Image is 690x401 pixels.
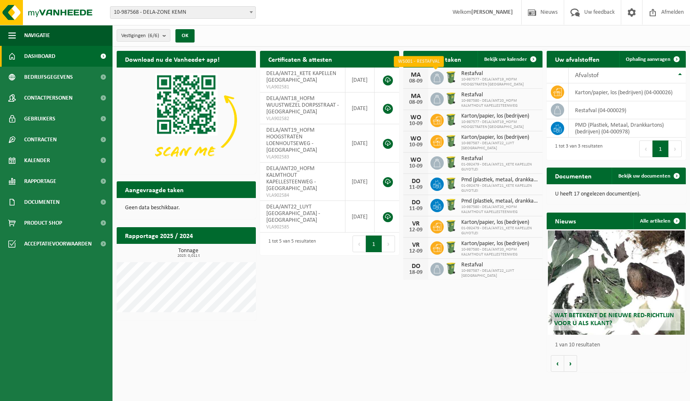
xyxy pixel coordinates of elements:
img: WB-0240-HPE-GN-50 [444,155,458,169]
div: 10-09 [407,121,424,127]
span: DELA/ANT22_LUYT [GEOGRAPHIC_DATA] - [GEOGRAPHIC_DATA] [266,204,320,223]
button: 1 [652,140,669,157]
span: Dashboard [24,46,55,67]
span: Karton/papier, los (bedrijven) [461,219,538,226]
div: 10-09 [407,142,424,148]
span: 10-987577 - DELA/ANT19_HOFM HOOGSTRATEN [GEOGRAPHIC_DATA] [461,77,538,87]
img: WB-0240-HPE-GN-50 [444,134,458,148]
span: VLA902582 [266,115,339,122]
h2: Aangevraagde taken [117,181,192,198]
span: VLA902585 [266,224,339,231]
button: Volgende [564,355,577,372]
span: Karton/papier, los (bedrijven) [461,134,538,141]
img: WB-0240-HPE-GN-50 [444,91,458,105]
button: Previous [639,140,652,157]
a: Wat betekent de nieuwe RED-richtlijn voor u als klant? [548,231,684,335]
button: Previous [352,236,366,252]
div: 10-09 [407,163,424,169]
div: MA [407,93,424,100]
count: (6/6) [148,33,159,38]
button: OK [175,29,195,43]
span: Pmd (plastiek, metaal, drankkartons) (bedrijven) [461,198,538,205]
img: WB-0240-HPE-GN-50 [444,70,458,84]
h2: Nieuws [547,213,584,229]
span: Gebruikers [24,108,55,129]
h2: Download nu de Vanheede+ app! [117,51,228,67]
h2: Certificaten & attesten [260,51,340,67]
span: 10-987568 - DELA-ZONE KEMN [110,7,255,18]
div: DO [407,263,424,270]
span: Acceptatievoorwaarden [24,233,92,254]
button: 1 [366,236,382,252]
span: Karton/papier, los (bedrijven) [461,113,538,120]
span: Documenten [24,192,60,213]
span: Restafval [461,155,538,162]
span: 10-987587 - DELA/ANT22_LUYT [GEOGRAPHIC_DATA] [461,141,538,151]
div: DO [407,199,424,206]
p: U heeft 17 ongelezen document(en). [555,191,677,197]
span: DELA/ANT19_HOFM HOOGSTRATEN LOENHOUTSEWEG - [GEOGRAPHIC_DATA] [266,127,317,153]
span: DELA/ANT18_HOFM WUUSTWEZEL DORPSSTRAAT - [GEOGRAPHIC_DATA] [266,95,339,115]
h2: Documenten [547,168,600,184]
div: 08-09 [407,78,424,84]
button: Vestigingen(6/6) [117,29,170,42]
span: 01-092479 - DELA/ANT21_KETE KAPELLEN GUYOTLEI [461,162,538,172]
p: 1 van 10 resultaten [555,342,682,348]
div: 1 tot 3 van 3 resultaten [551,140,602,158]
span: Ophaling aanvragen [626,57,670,62]
h2: Uw afvalstoffen [547,51,608,67]
span: Karton/papier, los (bedrijven) [461,241,538,247]
td: [DATE] [345,201,375,233]
span: 10-987580 - DELA/ANT20_HOFM KALMTHOUT KAPELLESTEENWEG [461,205,538,215]
span: 10-987568 - DELA-ZONE KEMN [110,6,256,19]
span: 10-987577 - DELA/ANT19_HOFM HOOGSTRATEN [GEOGRAPHIC_DATA] [461,120,538,130]
span: Bekijk uw kalender [484,57,527,62]
a: Bekijk rapportage [194,243,255,260]
td: [DATE] [345,163,375,201]
span: Pmd (plastiek, metaal, drankkartons) (bedrijven) [461,177,538,183]
a: Ophaling aanvragen [619,51,685,68]
img: WB-0240-HPE-GN-50 [444,240,458,254]
a: Alle artikelen [633,213,685,229]
td: PMD (Plastiek, Metaal, Drankkartons) (bedrijven) (04-000978) [569,119,686,138]
p: Geen data beschikbaar. [125,205,247,211]
img: WB-0240-HPE-GN-50 [444,219,458,233]
img: WB-0240-HPE-GN-50 [444,261,458,276]
div: VR [407,221,424,227]
div: WO [407,135,424,142]
div: 11-09 [407,206,424,212]
div: 1 tot 5 van 5 resultaten [264,235,316,253]
span: Vestigingen [121,30,159,42]
h2: Ingeplande taken [403,51,470,67]
span: Bekijk uw documenten [618,173,670,179]
span: Afvalstof [575,72,599,79]
td: [DATE] [345,124,375,163]
span: VLA902581 [266,84,339,90]
span: 01-092479 - DELA/ANT21_KETE KAPELLEN GUYOTLEI [461,183,538,193]
span: VLA902584 [266,192,339,199]
span: Restafval [461,92,538,98]
div: MA [407,72,424,78]
img: WB-0240-HPE-GN-50 [444,113,458,127]
img: Download de VHEPlus App [117,68,256,172]
td: karton/papier, los (bedrijven) (04-000026) [569,83,686,101]
strong: [PERSON_NAME] [471,9,513,15]
div: 12-09 [407,227,424,233]
span: 2025: 0,011 t [121,254,256,258]
div: WO [407,157,424,163]
span: Restafval [461,70,538,77]
td: [DATE] [345,68,375,93]
div: VR [407,242,424,248]
span: Product Shop [24,213,62,233]
img: WB-0240-HPE-GN-50 [444,198,458,212]
span: Bedrijfsgegevens [24,67,73,88]
td: [DATE] [345,93,375,124]
span: 10-987580 - DELA/ANT20_HOFM KALMTHOUT KAPELLESTEENWEG [461,98,538,108]
span: Wat betekent de nieuwe RED-richtlijn voor u als klant? [554,312,674,327]
div: 18-09 [407,270,424,276]
h3: Tonnage [121,248,256,258]
span: Restafval [461,262,538,268]
span: 10-987587 - DELA/ANT22_LUYT [GEOGRAPHIC_DATA] [461,268,538,278]
span: 01-092479 - DELA/ANT21_KETE KAPELLEN GUYOTLEI [461,226,538,236]
h2: Rapportage 2025 / 2024 [117,227,201,243]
